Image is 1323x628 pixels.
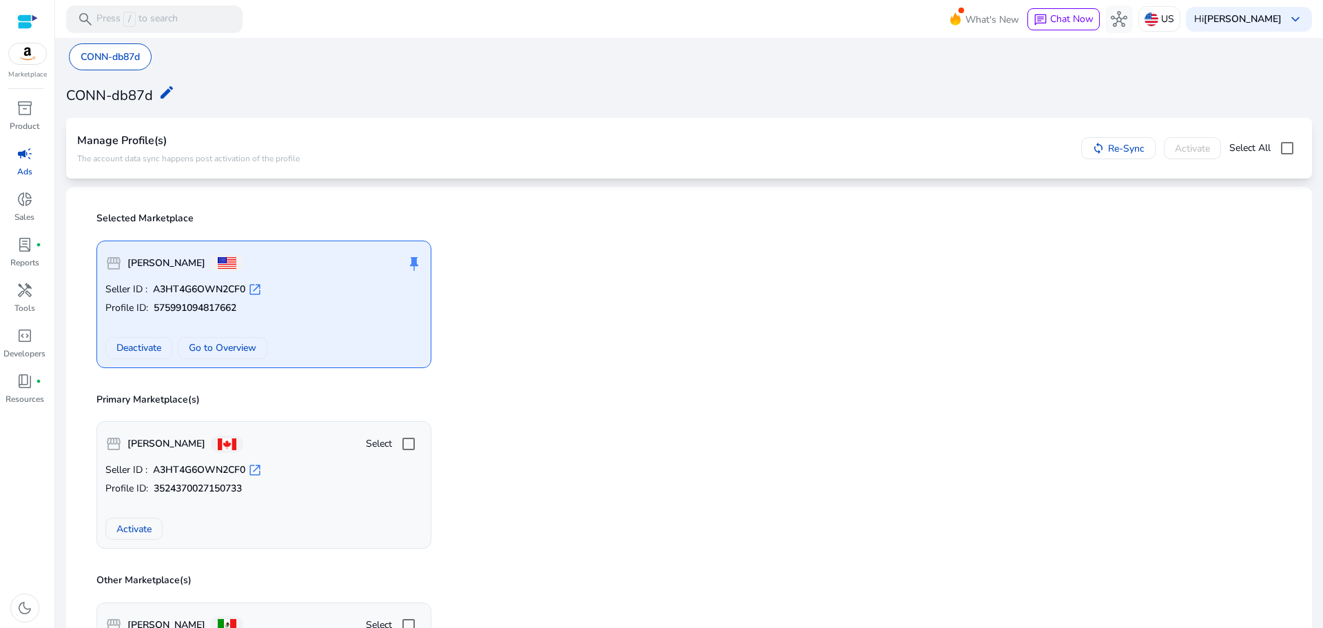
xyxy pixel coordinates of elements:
span: donut_small [17,191,33,207]
span: campaign [17,145,33,162]
p: Resources [6,393,44,405]
span: Activate [116,522,152,536]
p: Reports [10,256,39,269]
button: chatChat Now [1027,8,1100,30]
img: us.svg [1145,12,1158,26]
h4: Manage Profile(s) [77,134,300,148]
p: Hi [1194,14,1282,24]
span: Deactivate [116,341,161,355]
p: Sales [14,211,34,223]
p: Ads [17,165,32,178]
span: hub [1111,11,1127,28]
span: Re-Sync [1108,141,1145,156]
mat-icon: edit [158,84,175,101]
button: hub [1105,6,1133,33]
p: Marketplace [8,70,47,80]
span: search [77,11,94,28]
button: Activate [105,518,163,540]
button: Deactivate [105,337,172,359]
span: Profile ID: [105,482,148,496]
span: Chat Now [1050,12,1094,26]
b: A3HT4G6OWN2CF0 [153,283,245,296]
mat-icon: sync [1092,142,1105,154]
p: The account data sync happens post activation of the profile [77,153,300,164]
b: 575991094817662 [154,301,236,315]
p: Primary Marketplace(s) [96,393,1290,407]
span: storefront [105,255,122,272]
span: What's New [965,8,1019,32]
b: A3HT4G6OWN2CF0 [153,463,245,477]
span: Seller ID : [105,463,147,477]
span: fiber_manual_record [36,242,41,247]
span: / [123,12,136,27]
p: Product [10,120,39,132]
span: lab_profile [17,236,33,253]
b: [PERSON_NAME] [1204,12,1282,26]
p: Other Marketplace(s) [96,574,1290,587]
span: Seller ID : [105,283,147,296]
button: Re-Sync [1081,137,1156,159]
p: US [1161,7,1174,31]
button: Go to Overview [178,337,267,359]
span: code_blocks [17,327,33,344]
p: Selected Marketplace [96,212,1290,225]
b: [PERSON_NAME] [127,256,205,270]
span: open_in_new [248,283,262,296]
span: Select [366,437,392,451]
span: Select All [1229,141,1271,155]
span: inventory_2 [17,100,33,117]
p: Press to search [96,12,178,27]
span: fiber_manual_record [36,378,41,384]
span: Profile ID: [105,301,148,315]
span: handyman [17,282,33,298]
p: CONN-db87d [81,50,140,64]
span: chat [1034,13,1047,27]
span: open_in_new [248,463,262,477]
img: amazon.svg [9,43,46,64]
b: [PERSON_NAME] [127,437,205,451]
p: Tools [14,302,35,314]
span: book_4 [17,373,33,389]
h3: CONN-db87d [66,88,153,104]
span: dark_mode [17,600,33,616]
p: Developers [3,347,45,360]
span: keyboard_arrow_down [1287,11,1304,28]
span: Go to Overview [189,341,256,355]
span: storefront [105,436,122,452]
b: 3524370027150733 [154,482,242,496]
